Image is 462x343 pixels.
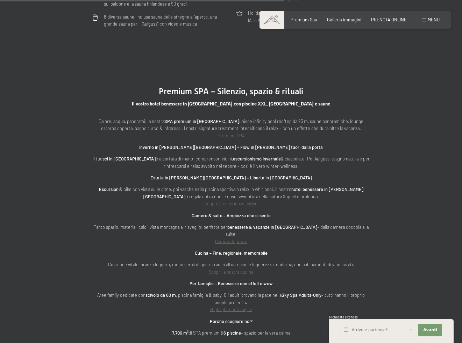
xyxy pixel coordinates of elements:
[291,17,317,22] a: Premium Spa
[104,13,227,28] p: 8 diverse saune, inclusa sauna delle streghe all’aperto, una grande sauna per il "Aufguss" con vi...
[139,144,323,150] strong: Inverno in [PERSON_NAME][GEOGRAPHIC_DATA] – Flow in [PERSON_NAME] fuori dalla porta
[143,186,363,199] strong: hotel benessere in [PERSON_NAME][GEOGRAPHIC_DATA]
[327,17,361,22] a: Galleria immagini
[190,281,273,286] strong: Per famiglie – Benessere con effetto wow
[418,324,442,336] button: Avanti
[91,261,371,275] p: Colazione vitale, pranzo leggero, menù serali di gusto: radici altoatesine e leggerezza moderna, ...
[159,87,303,96] span: Premium SPA – Silenzio, spazio & rituali
[205,201,257,206] a: Scopri le esperienze estive
[218,133,244,138] a: Premium SPA
[248,9,371,24] p: HolidayPass Premium & Musei – bus e treni gratuiti in tutto l'Alto Adige + visite gratuite ai mus...
[164,118,239,124] strong: SPA premium in [GEOGRAPHIC_DATA]
[91,155,371,170] p: Il tuo è a portata di mano: comprensori vicini, & ciaspolate. Poi Aufguss, stagno naturale per ri...
[195,250,268,256] strong: Cucina – Fine, regionale, memorabile
[91,291,371,313] p: Aree family dedicate con , piscina famiglia & baby. Gli adulti trovano la pace nella – tutti hann...
[172,330,189,336] strong: 7.700 m²
[329,315,358,319] span: Richiesta express
[215,239,247,244] a: Camere & prezzi
[233,156,281,162] strong: escursionismo invernale
[91,186,371,207] p: & bike con vista sulle cime, poi vasche nella piscina sportiva o relax in whirlpool. Il nostro ti...
[227,224,317,230] strong: benessere & vacanze in [GEOGRAPHIC_DATA]
[371,17,407,22] a: PRENOTA ONLINE
[192,213,271,218] strong: Camere & suite – Ampiezza che si sente
[102,156,156,162] strong: sci in [GEOGRAPHIC_DATA]
[423,327,437,333] span: Avanti
[210,318,253,324] strong: Perché scegliere noi?
[282,292,321,298] strong: Sky Spa Adults-Only
[145,292,176,298] strong: scivolo da 60 m
[99,186,120,192] strong: Escursioni
[91,224,371,245] p: Tanto spazio, materiali caldi, vista montagna al risveglio: perfette per – dalla camera coccola a...
[132,101,330,107] span: Il vostro hotel benessere in [GEOGRAPHIC_DATA] con piscine XXL, [GEOGRAPHIC_DATA] e saune
[209,269,253,275] a: Scopri la nostra cucina
[91,329,371,336] p: di SPA premium & – spazio per la vera calma
[210,307,252,312] a: Highlight per famiglie
[223,330,241,336] strong: 6 piscine
[150,175,312,180] strong: Estate in [PERSON_NAME][GEOGRAPHIC_DATA] – Libertà in [GEOGRAPHIC_DATA]
[91,118,371,139] p: Calore, acqua, panorami: la nostra unisce infinity pool rooftop da 23 m, saune panoramiche, loung...
[428,17,440,22] span: Menu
